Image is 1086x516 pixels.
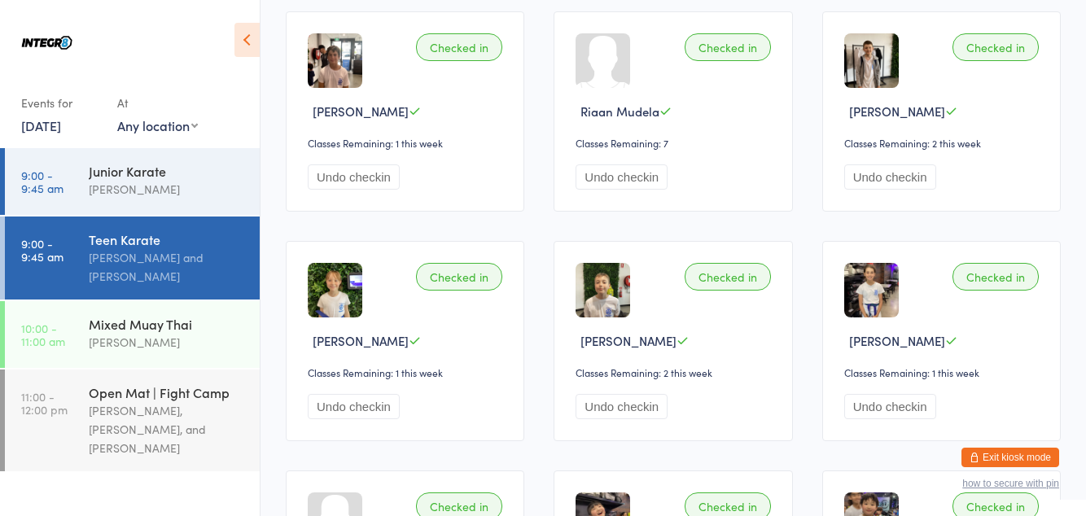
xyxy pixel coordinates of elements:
button: how to secure with pin [962,478,1059,489]
span: [PERSON_NAME] [849,332,945,349]
div: [PERSON_NAME] [89,180,246,199]
time: 11:00 - 12:00 pm [21,390,68,416]
span: [PERSON_NAME] [580,332,677,349]
div: At [117,90,198,116]
time: 10:00 - 11:00 am [21,321,65,348]
button: Exit kiosk mode [961,448,1059,467]
div: Classes Remaining: 1 this week [308,136,507,150]
div: Classes Remaining: 2 this week [844,136,1044,150]
div: Checked in [952,33,1039,61]
div: [PERSON_NAME], [PERSON_NAME], and [PERSON_NAME] [89,401,246,457]
a: 9:00 -9:45 amJunior Karate[PERSON_NAME] [5,148,260,215]
span: [PERSON_NAME] [313,103,409,120]
div: Mixed Muay Thai [89,315,246,333]
div: Classes Remaining: 1 this week [308,365,507,379]
div: Junior Karate [89,162,246,180]
a: 10:00 -11:00 amMixed Muay Thai[PERSON_NAME] [5,301,260,368]
div: [PERSON_NAME] and [PERSON_NAME] [89,248,246,286]
div: Classes Remaining: 2 this week [576,365,775,379]
div: Checked in [416,263,502,291]
button: Undo checkin [308,164,400,190]
div: Open Mat | Fight Camp [89,383,246,401]
a: [DATE] [21,116,61,134]
div: Checked in [685,33,771,61]
div: Teen Karate [89,230,246,248]
div: Checked in [685,263,771,291]
div: Classes Remaining: 7 [576,136,775,150]
img: image1712730475.png [308,33,362,88]
img: image1733728458.png [844,263,899,317]
button: Undo checkin [308,394,400,419]
button: Undo checkin [844,394,936,419]
time: 9:00 - 9:45 am [21,237,63,263]
div: Checked in [952,263,1039,291]
a: 9:00 -9:45 amTeen Karate[PERSON_NAME] and [PERSON_NAME] [5,216,260,300]
time: 9:00 - 9:45 am [21,168,63,195]
div: Classes Remaining: 1 this week [844,365,1044,379]
button: Undo checkin [844,164,936,190]
span: [PERSON_NAME] [849,103,945,120]
button: Undo checkin [576,394,668,419]
span: Riaan Mudela [580,103,659,120]
img: image1726643503.png [308,263,362,317]
div: [PERSON_NAME] [89,333,246,352]
div: Checked in [416,33,502,61]
button: Undo checkin [576,164,668,190]
span: [PERSON_NAME] [313,332,409,349]
img: image1708064595.png [844,33,899,88]
div: Events for [21,90,101,116]
a: 11:00 -12:00 pmOpen Mat | Fight Camp[PERSON_NAME], [PERSON_NAME], and [PERSON_NAME] [5,370,260,471]
img: image1748646079.png [576,263,630,317]
div: Any location [117,116,198,134]
img: Integr8 Bentleigh [16,12,77,73]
